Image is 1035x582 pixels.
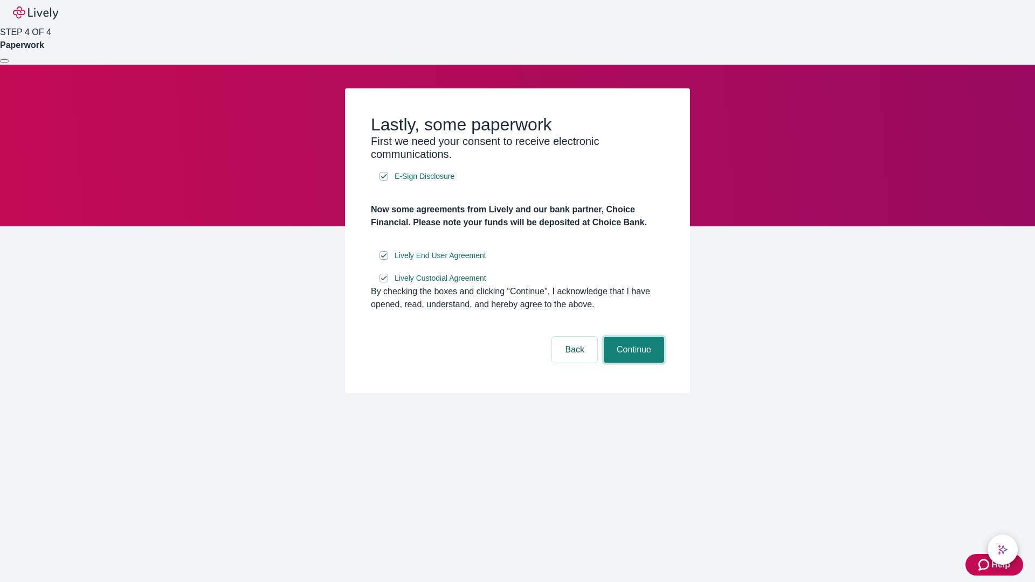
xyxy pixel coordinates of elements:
[392,249,488,262] a: e-sign disclosure document
[395,273,486,284] span: Lively Custodial Agreement
[371,285,664,311] div: By checking the boxes and clicking “Continue", I acknowledge that I have opened, read, understand...
[997,544,1008,555] svg: Lively AI Assistant
[371,135,664,161] h3: First we need your consent to receive electronic communications.
[991,558,1010,571] span: Help
[13,6,58,19] img: Lively
[392,170,457,183] a: e-sign disclosure document
[371,203,664,229] h4: Now some agreements from Lively and our bank partner, Choice Financial. Please note your funds wi...
[552,337,597,363] button: Back
[965,554,1023,576] button: Zendesk support iconHelp
[395,250,486,261] span: Lively End User Agreement
[988,535,1018,565] button: chat
[395,171,454,182] span: E-Sign Disclosure
[604,337,664,363] button: Continue
[392,272,488,285] a: e-sign disclosure document
[978,558,991,571] svg: Zendesk support icon
[371,114,664,135] h2: Lastly, some paperwork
